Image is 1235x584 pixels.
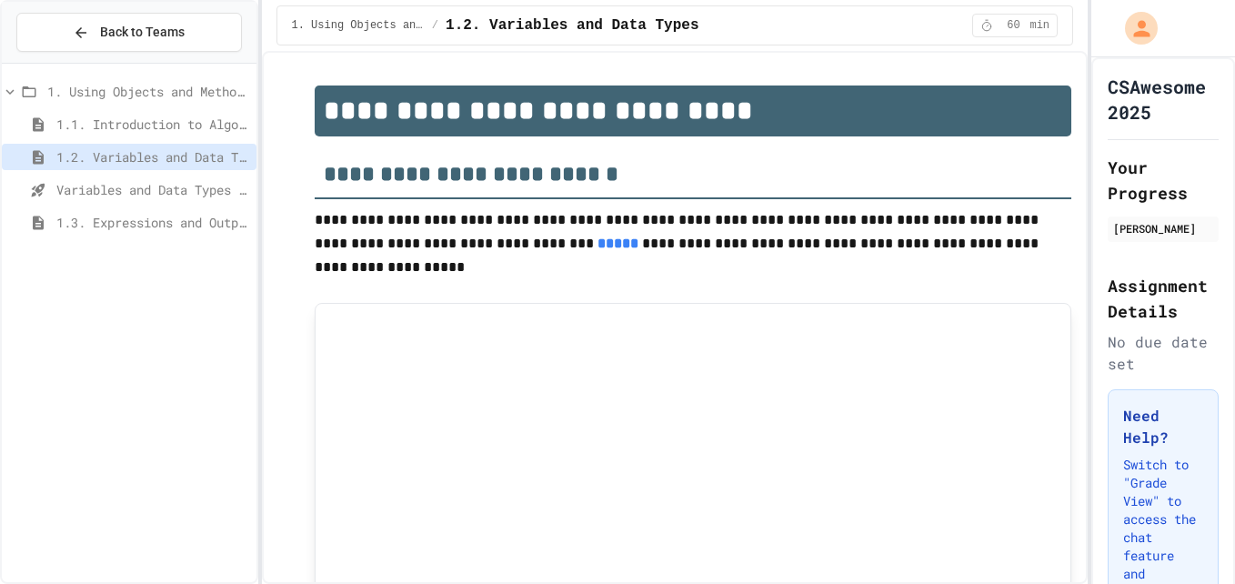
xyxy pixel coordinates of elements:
[56,147,249,166] span: 1.2. Variables and Data Types
[1113,220,1213,237] div: [PERSON_NAME]
[1108,273,1219,324] h2: Assignment Details
[1106,7,1162,49] div: My Account
[292,18,425,33] span: 1. Using Objects and Methods
[56,115,249,134] span: 1.1. Introduction to Algorithms, Programming, and Compilers
[446,15,698,36] span: 1.2. Variables and Data Types
[1123,405,1203,448] h3: Need Help?
[56,213,249,232] span: 1.3. Expressions and Output [New]
[100,23,185,42] span: Back to Teams
[1108,155,1219,206] h2: Your Progress
[999,18,1028,33] span: 60
[47,82,249,101] span: 1. Using Objects and Methods
[432,18,438,33] span: /
[16,13,242,52] button: Back to Teams
[1029,18,1049,33] span: min
[1108,74,1219,125] h1: CSAwesome 2025
[1159,511,1217,566] iframe: chat widget
[1108,331,1219,375] div: No due date set
[56,180,249,199] span: Variables and Data Types - Quiz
